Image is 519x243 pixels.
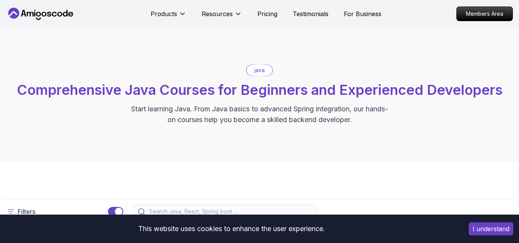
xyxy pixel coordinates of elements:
div: This website uses cookies to enhance the user experience. [6,220,457,237]
p: Resources [202,9,233,18]
a: Members Area [456,7,513,21]
button: Resources [202,9,242,25]
a: For Business [344,9,381,18]
span: Comprehensive Java Courses for Beginners and Experienced Developers [17,81,502,98]
a: Testimonials [293,9,328,18]
button: Products [151,9,186,25]
p: Start learning Java. From Java basics to advanced Spring integration, our hands-on courses help y... [131,104,389,125]
p: Products [151,9,177,18]
input: Search Java, React, Spring boot ... [148,208,312,215]
p: java [254,66,265,74]
p: Filters [18,207,35,216]
button: Accept cookies [469,222,513,235]
a: Pricing [257,9,277,18]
